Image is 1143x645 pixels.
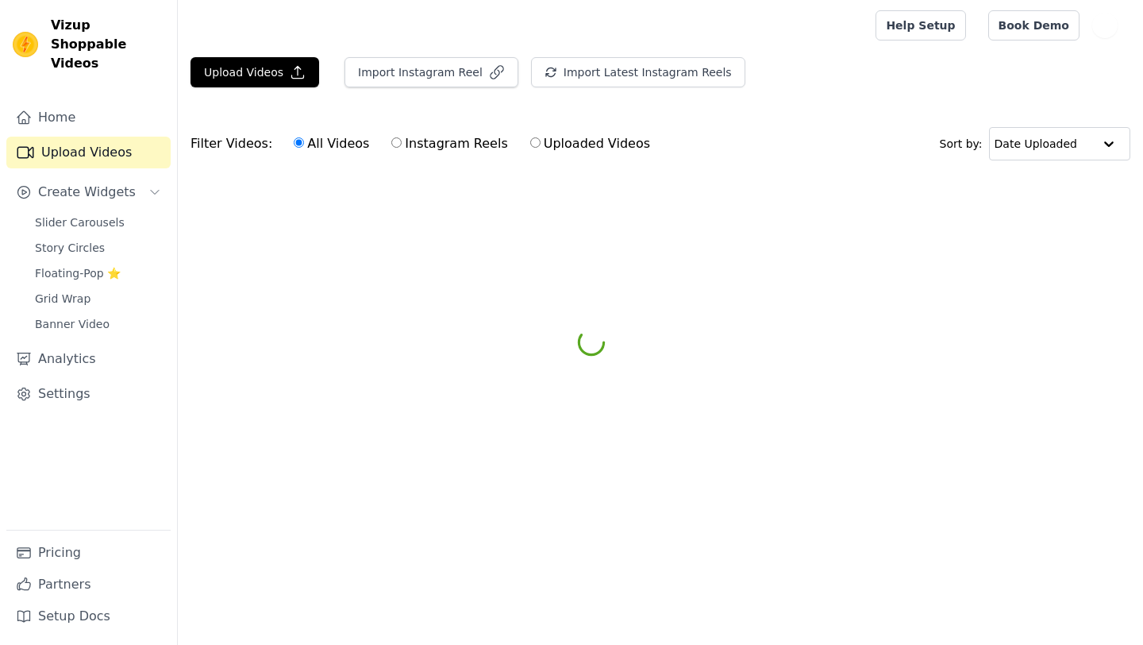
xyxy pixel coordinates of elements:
span: Vizup Shoppable Videos [51,16,164,73]
a: Analytics [6,343,171,375]
a: Setup Docs [6,601,171,632]
a: Floating-Pop ⭐ [25,262,171,284]
a: Story Circles [25,237,171,259]
a: Partners [6,569,171,601]
a: Help Setup [876,10,965,41]
span: Create Widgets [38,183,136,202]
span: Grid Wrap [35,291,90,307]
a: Settings [6,378,171,410]
label: Instagram Reels [391,133,508,154]
input: Uploaded Videos [530,137,541,148]
span: Floating-Pop ⭐ [35,265,121,281]
span: Banner Video [35,316,110,332]
span: Slider Carousels [35,214,125,230]
div: Filter Videos: [190,126,659,162]
button: Import Instagram Reel [344,57,518,87]
a: Grid Wrap [25,288,171,310]
a: Book Demo [988,10,1079,41]
a: Pricing [6,537,171,569]
a: Home [6,102,171,133]
label: All Videos [293,133,370,154]
img: Vizup [13,32,38,57]
a: Slider Carousels [25,211,171,234]
label: Uploaded Videos [529,133,651,154]
span: Story Circles [35,240,105,256]
input: Instagram Reels [391,137,402,148]
a: Banner Video [25,313,171,335]
button: Import Latest Instagram Reels [531,57,745,87]
a: Upload Videos [6,137,171,168]
div: Sort by: [940,127,1131,160]
button: Upload Videos [190,57,319,87]
input: All Videos [294,137,304,148]
button: Create Widgets [6,176,171,208]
